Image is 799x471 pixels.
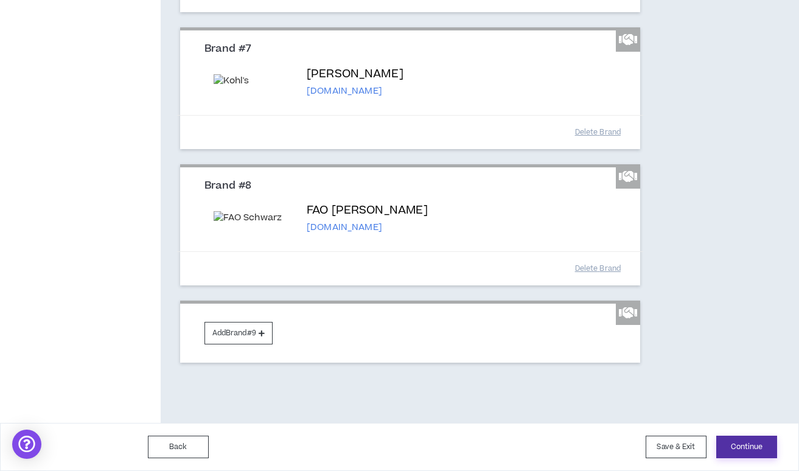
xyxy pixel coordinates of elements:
button: Delete Brand [567,122,628,143]
div: Open Intercom Messenger [12,430,41,459]
button: Save & Exit [646,436,707,458]
button: Continue [716,436,777,458]
p: [PERSON_NAME] [307,66,403,83]
img: Kohl's [214,74,292,88]
p: FAO [PERSON_NAME] [307,202,428,219]
h3: Brand #8 [204,180,626,193]
img: FAO Schwarz [214,211,292,225]
button: Delete Brand [567,258,628,279]
button: Back [148,436,209,458]
button: AddBrand#9 [204,322,273,344]
p: [DOMAIN_NAME] [307,85,403,97]
h3: Brand #7 [204,43,626,56]
p: [DOMAIN_NAME] [307,222,428,234]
